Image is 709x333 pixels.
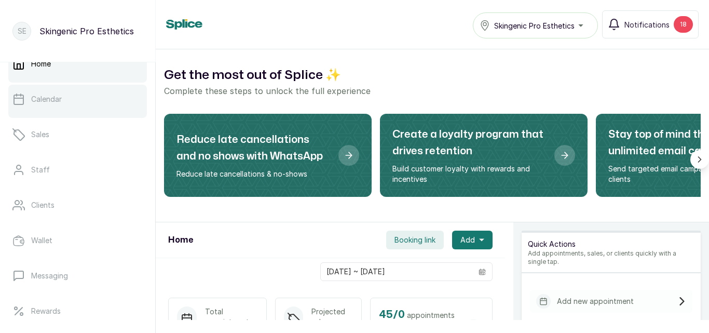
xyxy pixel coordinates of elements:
[386,231,444,249] button: Booking link
[168,234,193,246] h1: Home
[674,16,693,33] div: 18
[452,231,493,249] button: Add
[31,200,54,210] p: Clients
[8,85,147,114] a: Calendar
[407,310,455,331] span: appointments left
[8,49,147,78] a: Home
[31,59,51,69] p: Home
[31,165,50,175] p: Staff
[392,126,546,159] h2: Create a loyalty program that drives retention
[164,85,701,97] p: Complete these steps to unlock the full experience
[379,307,405,323] h2: 45 / 0
[473,12,598,38] button: Skingenic Pro Esthetics
[31,271,68,281] p: Messaging
[624,19,670,30] span: Notifications
[557,296,634,307] p: Add new appointment
[321,263,472,281] input: Select date
[39,25,134,37] p: Skingenic Pro Esthetics
[164,114,372,197] div: Reduce late cancellations and no shows with WhatsApp
[8,120,147,149] a: Sales
[164,66,701,85] h2: Get the most out of Splice ✨
[31,94,62,104] p: Calendar
[602,10,699,38] button: Notifications18
[31,129,49,140] p: Sales
[205,307,258,327] p: Total appointments
[31,235,52,246] p: Wallet
[460,235,475,245] span: Add
[528,249,694,266] p: Add appointments, sales, or clients quickly with a single tap.
[8,155,147,184] a: Staff
[494,20,575,31] span: Skingenic Pro Esthetics
[380,114,588,197] div: Create a loyalty program that drives retention
[176,131,330,165] h2: Reduce late cancellations and no shows with WhatsApp
[8,191,147,220] a: Clients
[528,239,694,249] p: Quick Actions
[8,226,147,255] a: Wallet
[479,268,486,275] svg: calendar
[8,261,147,290] a: Messaging
[176,169,330,179] p: Reduce late cancellations & no-shows
[31,306,61,316] p: Rewards
[8,297,147,326] a: Rewards
[311,307,353,327] p: Projected sales
[392,164,546,184] p: Build customer loyalty with rewards and incentives
[18,26,26,36] p: SE
[394,235,435,245] span: Booking link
